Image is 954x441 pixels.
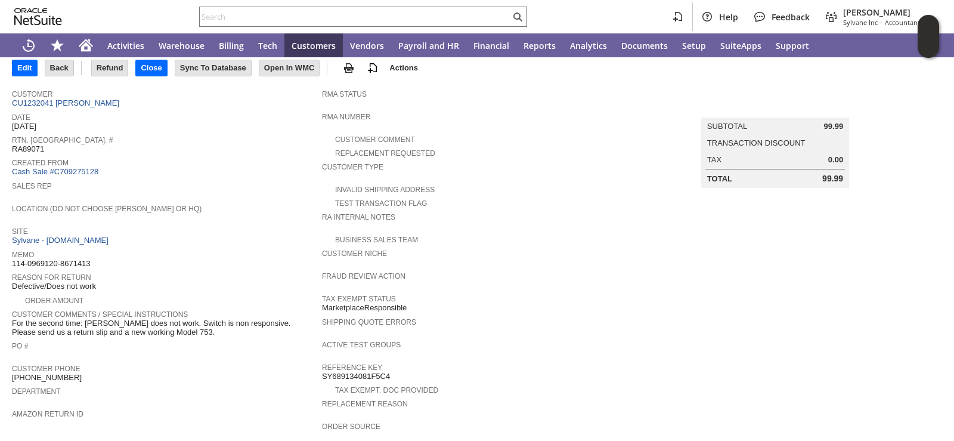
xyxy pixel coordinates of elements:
[322,113,370,121] a: RMA Number
[12,98,122,107] a: CU1232041 [PERSON_NAME]
[12,259,91,269] span: 114-0969120-8671413
[12,136,113,144] a: Rtn. [GEOGRAPHIC_DATA]. #
[322,341,401,349] a: Active Test Groups
[701,98,849,118] caption: Summary
[14,8,62,25] svg: logo
[50,38,64,53] svg: Shortcuts
[12,342,28,350] a: PO #
[385,63,423,72] a: Actions
[136,60,166,76] input: Close
[335,149,435,158] a: Replacement Requested
[322,303,407,313] span: MarketplaceResponsible
[335,186,435,194] a: Invalid Shipping Address
[720,40,761,51] span: SuiteApps
[342,61,356,75] img: print.svg
[322,163,383,171] a: Customer Type
[707,155,721,164] a: Tax
[45,60,73,76] input: Back
[25,297,83,305] a: Order Amount
[772,11,810,23] span: Feedback
[707,138,806,147] a: Transaction Discount
[12,236,111,245] a: Sylvane - [DOMAIN_NAME]
[918,37,939,58] span: Oracle Guided Learning Widget. To move around, please hold and drag
[366,61,380,75] img: add-record.svg
[614,33,675,57] a: Documents
[335,236,418,244] a: Business Sales Team
[12,227,28,236] a: Site
[72,33,100,57] a: Home
[343,33,391,57] a: Vendors
[675,33,713,57] a: Setup
[769,33,816,57] a: Support
[292,40,336,51] span: Customers
[12,319,316,337] span: For the second time: [PERSON_NAME] does not work. Switch is non responsive. Please send us a retu...
[843,7,933,18] span: [PERSON_NAME]
[322,249,387,258] a: Customer Niche
[398,40,459,51] span: Payroll and HR
[510,10,525,24] svg: Search
[843,18,878,27] span: Sylvane Inc
[473,40,509,51] span: Financial
[107,40,144,51] span: Activities
[822,174,843,184] span: 99.99
[322,363,382,372] a: Reference Key
[713,33,769,57] a: SuiteApps
[719,11,738,23] span: Help
[219,40,244,51] span: Billing
[14,33,43,57] a: Recent Records
[322,318,416,326] a: Shipping Quote Errors
[12,167,98,176] a: Cash Sale #C709275128
[885,18,933,27] span: Accountant (F1)
[516,33,563,57] a: Reports
[43,33,72,57] div: Shortcuts
[12,144,44,154] span: RA89071
[259,60,320,76] input: Open In WMC
[524,40,556,51] span: Reports
[12,365,80,373] a: Customer Phone
[828,155,843,165] span: 0.00
[12,113,30,122] a: Date
[563,33,614,57] a: Analytics
[284,33,343,57] a: Customers
[335,386,438,394] a: Tax Exempt. Doc Provided
[12,122,36,131] span: [DATE]
[212,33,251,57] a: Billing
[12,182,52,190] a: Sales Rep
[12,273,91,282] a: Reason For Return
[322,90,367,98] a: RMA Status
[391,33,466,57] a: Payroll and HR
[322,372,390,381] span: SY689134081F5C4
[258,40,277,51] span: Tech
[12,251,34,259] a: Memo
[322,295,396,303] a: Tax Exempt Status
[335,135,415,144] a: Customer Comment
[175,60,251,76] input: Sync To Database
[12,373,82,383] span: [PHONE_NUMBER]
[12,205,202,213] a: Location (Do Not Choose [PERSON_NAME] or HQ)
[824,122,844,131] span: 99.99
[322,272,405,280] a: Fraud Review Action
[322,213,395,221] a: RA Internal Notes
[200,10,510,24] input: Search
[79,38,93,53] svg: Home
[251,33,284,57] a: Tech
[12,310,188,319] a: Customer Comments / Special Instructions
[776,40,809,51] span: Support
[350,40,384,51] span: Vendors
[707,174,732,183] a: Total
[159,40,205,51] span: Warehouse
[621,40,668,51] span: Documents
[335,199,427,208] a: Test Transaction Flag
[12,282,96,291] span: Defective/Does not work
[92,60,128,76] input: Refund
[13,60,37,76] input: Edit
[707,122,747,131] a: Subtotal
[918,15,939,58] iframe: Click here to launch Oracle Guided Learning Help Panel
[100,33,151,57] a: Activities
[151,33,212,57] a: Warehouse
[12,410,83,418] a: Amazon Return ID
[12,387,61,396] a: Department
[880,18,882,27] span: -
[466,33,516,57] a: Financial
[322,400,408,408] a: Replacement reason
